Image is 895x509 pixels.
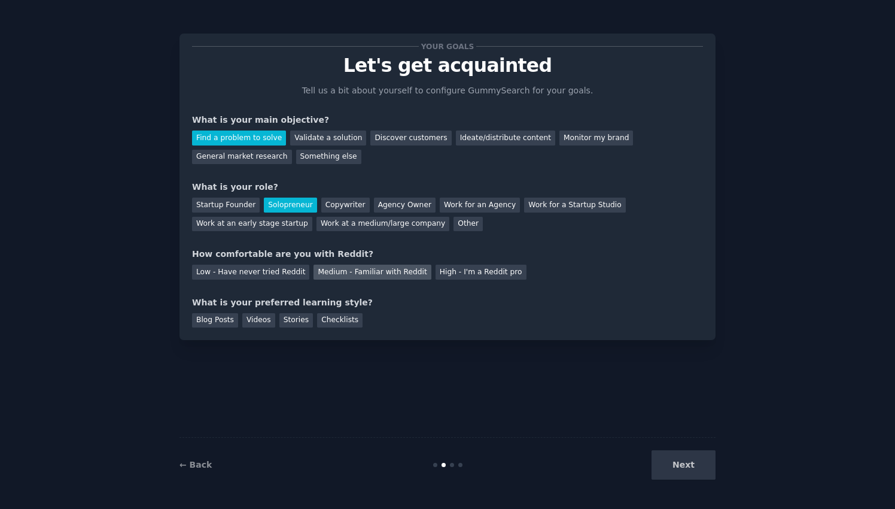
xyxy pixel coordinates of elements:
[192,313,238,328] div: Blog Posts
[321,198,370,213] div: Copywriter
[264,198,316,213] div: Solopreneur
[419,40,476,53] span: Your goals
[313,265,431,280] div: Medium - Familiar with Reddit
[436,265,526,280] div: High - I'm a Reddit pro
[192,131,286,146] div: Find a problem to solve
[192,296,703,309] div: What is your preferred learning style?
[192,265,309,280] div: Low - Have never tried Reddit
[317,313,363,328] div: Checklists
[297,84,598,97] p: Tell us a bit about yourself to configure GummySearch for your goals.
[524,198,625,213] div: Work for a Startup Studio
[456,131,555,146] div: Ideate/distribute content
[316,217,449,232] div: Work at a medium/large company
[192,181,703,193] div: What is your role?
[192,55,703,76] p: Let's get acquainted
[453,217,483,232] div: Other
[242,313,275,328] div: Videos
[192,217,312,232] div: Work at an early stage startup
[559,131,633,146] div: Monitor my brand
[192,114,703,126] div: What is your main objective?
[192,248,703,260] div: How comfortable are you with Reddit?
[440,198,520,213] div: Work for an Agency
[179,460,212,469] a: ← Back
[296,150,361,165] div: Something else
[374,198,436,213] div: Agency Owner
[290,131,366,146] div: Validate a solution
[192,150,292,165] div: General market research
[370,131,451,146] div: Discover customers
[279,313,313,328] div: Stories
[192,198,260,213] div: Startup Founder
